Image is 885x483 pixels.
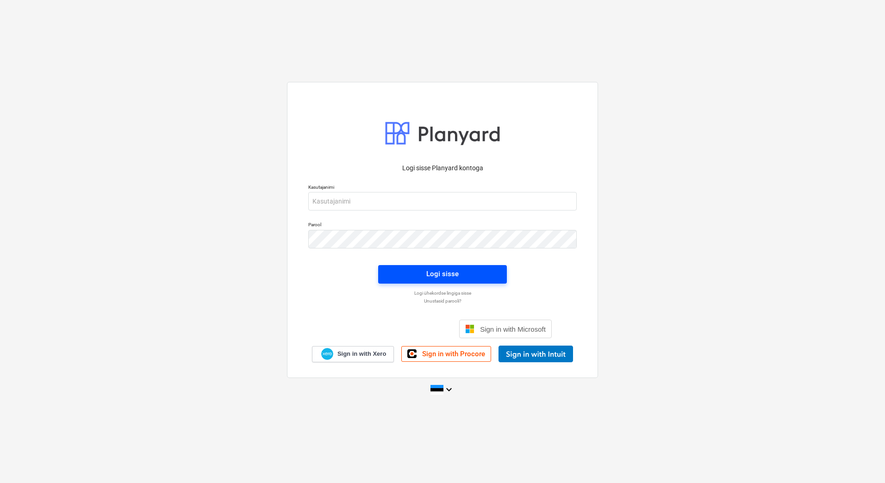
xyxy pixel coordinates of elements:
p: Kasutajanimi [308,184,577,192]
a: Sign in with Xero [312,346,394,362]
a: Logi ühekordse lingiga sisse [304,290,581,296]
p: Parool [308,222,577,229]
span: Sign in with Xero [337,350,386,358]
input: Kasutajanimi [308,192,577,211]
p: Logi sisse Planyard kontoga [308,163,577,173]
iframe: Chat Widget [839,439,885,483]
div: Logi sisse [426,268,459,280]
img: Xero logo [321,348,333,360]
span: Sign in with Microsoft [480,325,546,333]
a: Unustasid parooli? [304,298,581,304]
i: keyboard_arrow_down [443,384,455,395]
button: Logi sisse [378,265,507,284]
iframe: Sisselogimine Google'i nupu abil [329,319,456,339]
span: Sign in with Procore [422,350,485,358]
a: Sign in with Procore [401,346,491,362]
img: Microsoft logo [465,324,474,334]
